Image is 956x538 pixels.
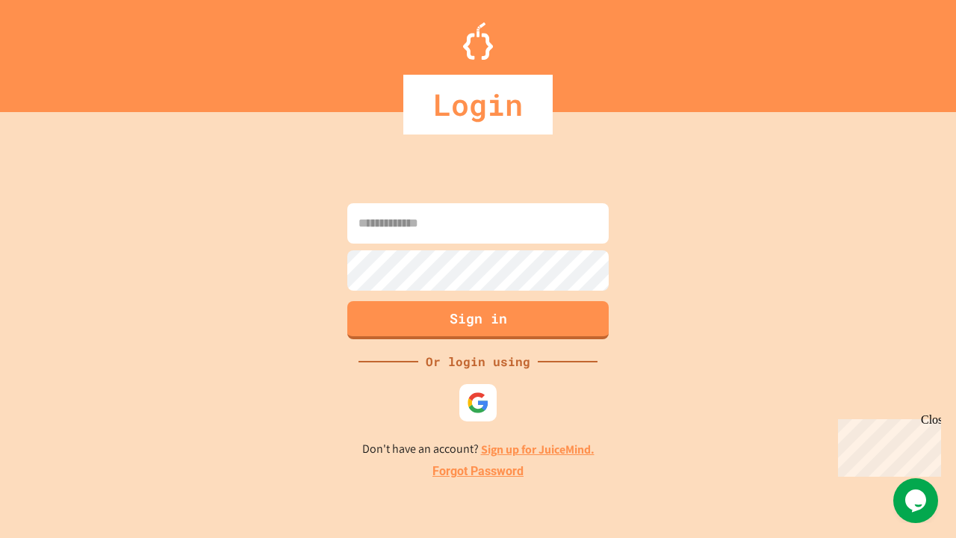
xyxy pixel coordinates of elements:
a: Forgot Password [432,463,524,480]
button: Sign in [347,301,609,339]
div: Chat with us now!Close [6,6,103,95]
img: Logo.svg [463,22,493,60]
p: Don't have an account? [362,440,595,459]
div: Or login using [418,353,538,371]
div: Login [403,75,553,134]
img: google-icon.svg [467,392,489,414]
a: Sign up for JuiceMind. [481,442,595,457]
iframe: chat widget [832,413,941,477]
iframe: chat widget [893,478,941,523]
